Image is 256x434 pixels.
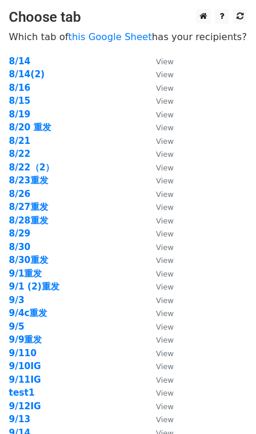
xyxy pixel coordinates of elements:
a: 8/29 [9,228,31,239]
p: Which tab of has your recipients? [9,31,247,43]
a: View [144,228,174,239]
small: View [156,282,174,291]
a: 9/11IG [9,374,41,385]
a: View [144,281,174,292]
small: View [156,415,174,424]
small: View [156,269,174,278]
a: View [144,136,174,146]
strong: 8/14(2) [9,69,45,80]
small: View [156,190,174,199]
a: 9/5 [9,321,24,332]
a: View [144,374,174,385]
small: View [156,84,174,93]
a: 9/110 [9,348,36,359]
a: 8/23重发 [9,175,48,186]
small: View [156,216,174,225]
a: View [144,149,174,159]
a: test1 [9,387,35,398]
small: View [156,176,174,185]
small: View [156,110,174,119]
small: View [156,229,174,238]
a: View [144,122,174,133]
a: View [144,414,174,425]
a: 8/21 [9,136,31,146]
strong: 8/26 [9,189,31,199]
a: View [144,401,174,412]
h3: Choose tab [9,9,247,26]
strong: 9/4c重发 [9,308,47,318]
a: 8/30重发 [9,255,48,265]
small: View [156,256,174,265]
a: 8/16 [9,83,31,93]
a: this Google Sheet [68,31,152,42]
a: View [144,202,174,212]
a: View [144,242,174,252]
small: View [156,70,174,79]
a: 8/28重发 [9,215,48,226]
small: View [156,150,174,159]
a: View [144,348,174,359]
a: 9/1 (2)重发 [9,281,59,292]
small: View [156,243,174,252]
a: 8/15 [9,96,31,106]
a: 8/19 [9,109,31,120]
a: View [144,255,174,265]
small: View [156,376,174,384]
a: 8/22（2） [9,162,54,173]
small: View [156,203,174,212]
a: 9/12IG [9,401,41,412]
a: 8/22 [9,149,31,159]
small: View [156,323,174,331]
small: View [156,137,174,146]
a: View [144,334,174,345]
a: 9/3 [9,295,24,305]
a: View [144,96,174,106]
a: 8/30 [9,242,31,252]
a: 9/1重发 [9,268,42,279]
a: View [144,268,174,279]
small: View [156,97,174,106]
small: View [156,296,174,305]
a: View [144,162,174,173]
a: 8/14 [9,56,31,67]
a: View [144,175,174,186]
small: View [156,123,174,132]
a: 8/27重发 [9,202,48,212]
a: View [144,69,174,80]
a: View [144,189,174,199]
small: View [156,402,174,411]
a: View [144,321,174,332]
a: View [144,56,174,67]
a: 8/20 重发 [9,122,51,133]
a: View [144,83,174,93]
small: View [156,336,174,344]
a: View [144,215,174,226]
small: View [156,349,174,358]
small: View [156,362,174,371]
a: 9/9重发 [9,334,42,345]
a: 9/10IG [9,361,41,371]
small: View [156,309,174,318]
